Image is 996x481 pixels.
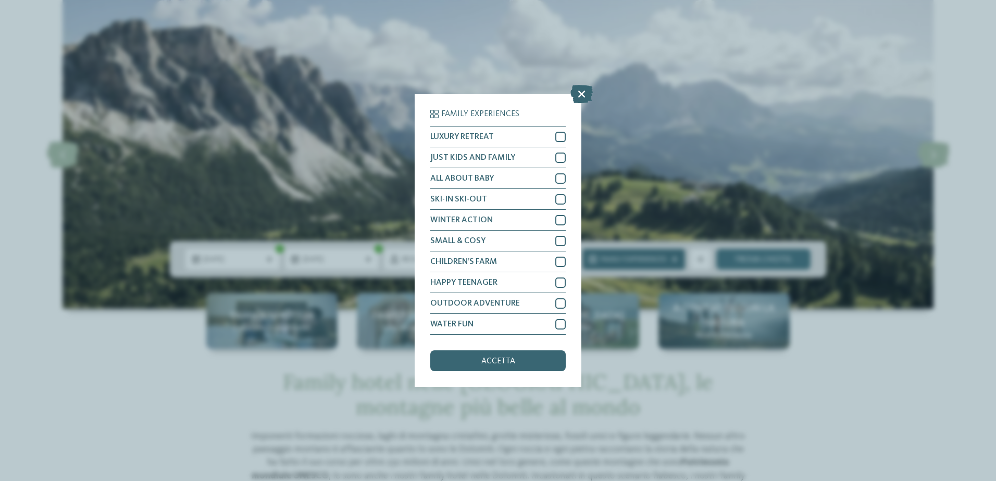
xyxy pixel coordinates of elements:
span: CHILDREN’S FARM [430,258,497,266]
span: SMALL & COSY [430,237,485,245]
span: accetta [481,357,515,365]
span: Family Experiences [441,110,519,118]
span: HAPPY TEENAGER [430,279,497,287]
span: WINTER ACTION [430,216,493,224]
span: ALL ABOUT BABY [430,174,494,183]
span: SKI-IN SKI-OUT [430,195,487,204]
span: WATER FUN [430,320,474,328]
span: LUXURY RETREAT [430,133,494,141]
span: JUST KIDS AND FAMILY [430,154,515,162]
span: OUTDOOR ADVENTURE [430,299,520,308]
